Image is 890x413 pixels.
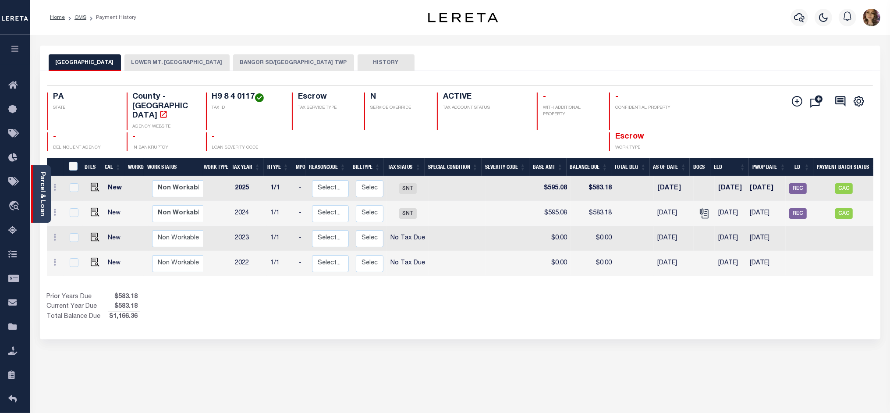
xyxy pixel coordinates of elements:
td: 2023 [231,226,267,251]
td: [DATE] [746,251,786,276]
td: 2024 [231,201,267,226]
th: Severity Code: activate to sort column ascending [482,158,529,176]
th: PWOP Date: activate to sort column ascending [749,158,789,176]
th: Work Type [200,158,228,176]
th: Balance Due: activate to sort column ascending [567,158,611,176]
td: [DATE] [715,226,746,251]
td: 2025 [231,176,267,201]
th: Work Status [144,158,203,176]
td: [DATE] [654,251,694,276]
th: Docs [690,158,710,176]
span: - [53,133,57,141]
th: Total DLQ: activate to sort column ascending [611,158,650,176]
td: Total Balance Due [47,312,108,321]
td: [DATE] [654,176,694,201]
p: IN BANKRUPTCY [133,145,195,151]
a: REC [789,185,807,192]
a: Parcel & Loan [39,172,45,216]
i: travel_explore [8,201,22,212]
button: HISTORY [358,54,415,71]
p: LOAN SEVERITY CODE [212,145,282,151]
span: Escrow [615,133,644,141]
td: [DATE] [654,201,694,226]
th: As of Date: activate to sort column ascending [650,158,690,176]
h4: PA [53,93,116,102]
button: LOWER MT. [GEOGRAPHIC_DATA] [124,54,230,71]
h4: Escrow [298,93,354,102]
th: MPO [292,158,305,176]
p: SERVICE OVERRIDE [370,105,426,111]
h4: County - [GEOGRAPHIC_DATA] [133,93,195,121]
th: Base Amt: activate to sort column ascending [529,158,567,176]
th: Tax Year: activate to sort column ascending [228,158,264,176]
td: [DATE] [715,176,746,201]
h4: N [370,93,426,102]
td: [DATE] [715,201,746,226]
td: - [295,176,308,201]
td: [DATE] [654,226,694,251]
th: ReasonCode: activate to sort column ascending [305,158,349,176]
span: $1,166.36 [108,312,140,322]
td: 2022 [231,251,267,276]
span: - [615,93,618,101]
td: New [104,176,128,201]
button: BANGOR SD/[GEOGRAPHIC_DATA] TWP [233,54,354,71]
td: $583.18 [571,176,615,201]
a: CAC [835,185,853,192]
p: TAX ACCOUNT STATUS [443,105,526,111]
span: CAC [835,183,853,194]
li: Payment History [86,14,136,21]
p: DELINQUENT AGENCY [53,145,116,151]
a: OMS [74,15,86,20]
td: $0.00 [533,226,571,251]
p: WORK TYPE [615,145,678,151]
th: LD: activate to sort column ascending [789,158,813,176]
a: Home [50,15,65,20]
th: BillType: activate to sort column ascending [349,158,384,176]
span: $583.18 [108,302,140,312]
th: WorkQ [124,158,144,176]
p: TAX ID [212,105,282,111]
p: WITH ADDITIONAL PROPERTY [543,105,599,118]
span: CAC [835,208,853,219]
th: RType: activate to sort column ascending [264,158,292,176]
p: CONFIDENTIAL PROPERTY [615,105,678,111]
button: [GEOGRAPHIC_DATA] [49,54,121,71]
td: New [104,251,128,276]
span: - [133,133,136,141]
td: $0.00 [571,251,615,276]
td: Current Year Due [47,302,108,312]
td: [DATE] [746,201,786,226]
span: SNT [399,208,417,219]
img: check-icon-green.svg [255,93,264,102]
span: $583.18 [108,292,140,302]
td: No Tax Due [387,226,429,251]
th: Special Condition: activate to sort column ascending [425,158,482,176]
td: New [104,226,128,251]
p: AGENCY WEBSITE [133,124,195,130]
p: TAX SERVICE TYPE [298,105,354,111]
td: No Tax Due [387,251,429,276]
td: $0.00 [571,226,615,251]
td: $595.08 [533,201,571,226]
span: SNT [399,183,417,194]
td: $595.08 [533,176,571,201]
td: [DATE] [715,251,746,276]
td: [DATE] [746,226,786,251]
td: 1/1 [267,176,295,201]
th: &nbsp; [64,158,82,176]
th: Tax Status: activate to sort column ascending [384,158,425,176]
td: 1/1 [267,226,295,251]
td: 1/1 [267,201,295,226]
img: logo-dark.svg [428,13,498,22]
th: DTLS [81,158,101,176]
td: Prior Years Due [47,292,108,302]
span: REC [789,183,807,194]
td: New [104,201,128,226]
td: $0.00 [533,251,571,276]
td: - [295,251,308,276]
th: ELD: activate to sort column ascending [710,158,749,176]
th: Payment Batch Status: activate to sort column ascending [813,158,880,176]
p: STATE [53,105,116,111]
th: CAL: activate to sort column ascending [101,158,124,176]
